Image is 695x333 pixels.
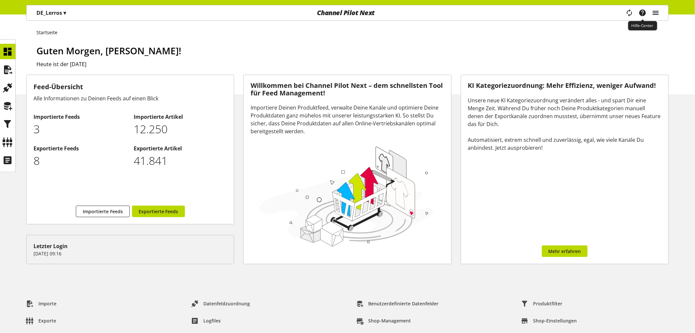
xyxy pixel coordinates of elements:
a: Mehr erfahren [542,245,588,257]
div: Importiere Deinen Produktfeed, verwalte Deine Kanäle und optimiere Deine Produktdaten ganz mühelo... [251,104,444,135]
span: Exporte [38,317,56,324]
h2: Heute ist der [DATE] [36,60,669,68]
a: Logfiles [186,315,226,327]
nav: main navigation [26,5,669,21]
span: Guten Morgen, [PERSON_NAME]! [36,44,181,57]
h2: Exportierte Artikel [134,144,227,152]
h3: Feed-Übersicht [34,82,227,92]
span: Shop-Management [369,317,411,324]
h2: Importierte Artikel [134,113,227,121]
a: Hilfe-Center [639,7,647,19]
span: Importierte Feeds [83,208,123,215]
a: Shop-Management [351,315,416,327]
span: Exportierte Feeds [139,208,178,215]
span: Datenfeldzuordnung [203,300,250,307]
p: 3 [34,121,127,138]
a: Shop-Einstellungen [516,315,582,327]
span: Logfiles [203,317,221,324]
p: 41841 [134,152,227,169]
a: Exportierte Feeds [132,206,185,217]
a: Exporte [21,315,61,327]
span: ▾ [63,9,66,16]
a: Benutzerdefinierte Datenfelder [351,298,444,310]
p: 8 [34,152,127,169]
a: Importierte Feeds [76,206,130,217]
h2: Importierte Feeds [34,113,127,121]
img: 78e1b9dcff1e8392d83655fcfc870417.svg [257,143,436,249]
h3: KI Kategoriezuordnung: Mehr Effizienz, weniger Aufwand! [468,82,661,90]
div: Unsere neue KI Kategoriezuordnung verändert alles - und spart Dir eine Menge Zeit. Während Du frü... [468,96,661,152]
a: Datenfeldzuordnung [186,298,255,310]
div: Hilfe-Center [628,21,657,30]
span: Mehr erfahren [549,248,581,255]
a: Importe [21,298,62,310]
span: Benutzerdefinierte Datenfelder [369,300,439,307]
a: Produktfilter [516,298,568,310]
p: [DATE] 09:16 [34,250,227,257]
div: Letzter Login [34,242,227,250]
h3: Willkommen bei Channel Pilot Next – dem schnellsten Tool für Feed Management! [251,82,444,97]
div: Alle Informationen zu Deinen Feeds auf einen Blick [34,94,227,102]
span: Produktfilter [533,300,563,307]
p: 12250 [134,121,227,138]
span: Shop-Einstellungen [533,317,577,324]
span: Importe [38,300,56,307]
h2: Exportierte Feeds [34,144,127,152]
p: DE_Lerros [36,9,66,17]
